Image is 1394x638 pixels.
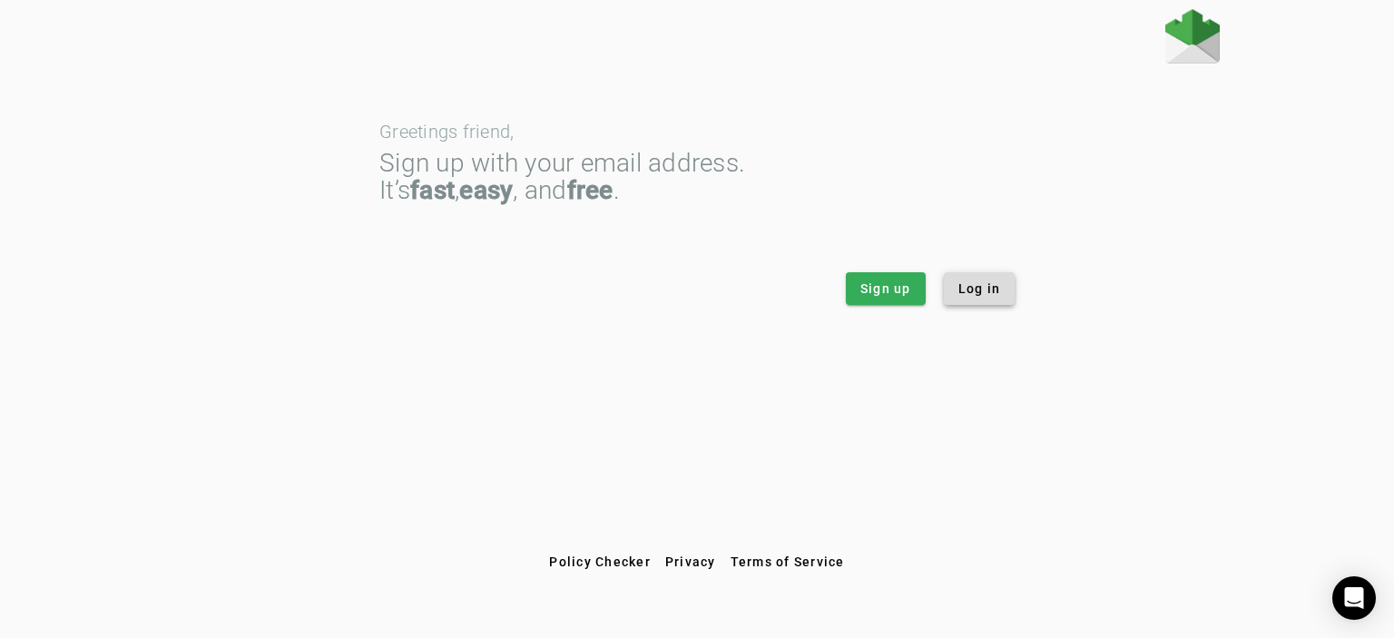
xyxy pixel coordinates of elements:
[410,175,455,205] strong: fast
[567,175,614,205] strong: free
[846,272,926,305] button: Sign up
[658,545,723,578] button: Privacy
[459,175,513,205] strong: easy
[860,280,911,298] span: Sign up
[944,272,1016,305] button: Log in
[723,545,852,578] button: Terms of Service
[665,555,716,569] span: Privacy
[379,123,1015,141] div: Greetings friend,
[549,555,651,569] span: Policy Checker
[379,150,1015,204] div: Sign up with your email address. It’s , , and .
[958,280,1001,298] span: Log in
[542,545,658,578] button: Policy Checker
[1332,576,1376,620] div: Open Intercom Messenger
[1165,9,1220,64] img: Fraudmarc Logo
[731,555,845,569] span: Terms of Service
